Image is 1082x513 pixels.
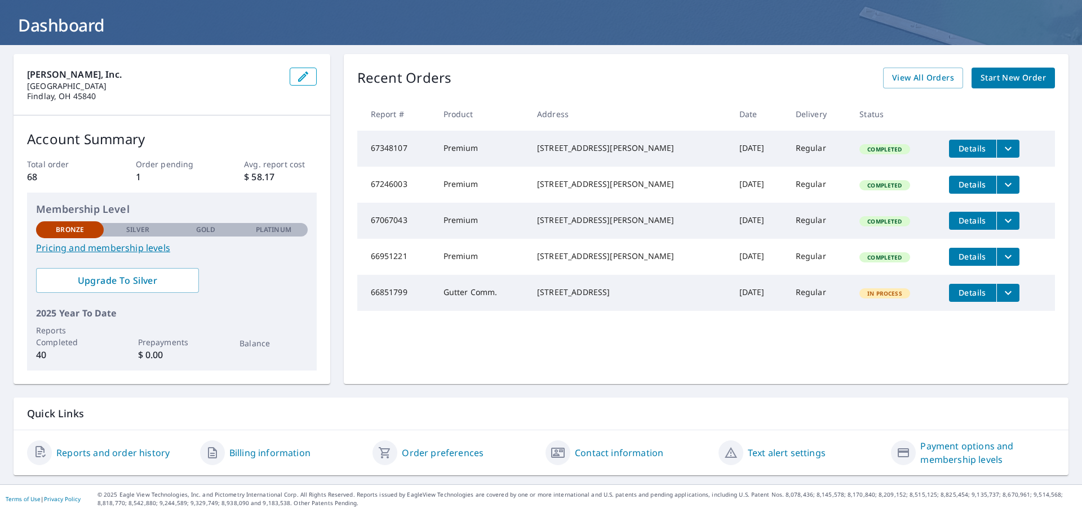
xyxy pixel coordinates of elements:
[27,407,1055,421] p: Quick Links
[956,251,990,262] span: Details
[45,274,190,287] span: Upgrade To Silver
[787,97,851,131] th: Delivery
[27,68,281,81] p: [PERSON_NAME], Inc.
[730,203,787,239] td: [DATE]
[537,179,721,190] div: [STREET_ADDRESS][PERSON_NAME]
[537,142,721,154] div: [STREET_ADDRESS][PERSON_NAME]
[537,215,721,226] div: [STREET_ADDRESS][PERSON_NAME]
[787,131,851,167] td: Regular
[730,131,787,167] td: [DATE]
[126,225,150,235] p: Silver
[56,225,84,235] p: Bronze
[36,268,199,293] a: Upgrade To Silver
[244,158,316,170] p: Avg. report cost
[434,131,528,167] td: Premium
[56,446,170,460] a: Reports and order history
[136,158,208,170] p: Order pending
[949,140,996,158] button: detailsBtn-67348107
[996,248,1019,266] button: filesDropdownBtn-66951221
[730,167,787,203] td: [DATE]
[956,215,990,226] span: Details
[357,131,434,167] td: 67348107
[949,284,996,302] button: detailsBtn-66851799
[730,275,787,311] td: [DATE]
[537,287,721,298] div: [STREET_ADDRESS]
[27,81,281,91] p: [GEOGRAPHIC_DATA]
[138,348,206,362] p: $ 0.00
[357,167,434,203] td: 67246003
[434,203,528,239] td: Premium
[996,140,1019,158] button: filesDropdownBtn-67348107
[27,158,99,170] p: Total order
[44,495,81,503] a: Privacy Policy
[996,176,1019,194] button: filesDropdownBtn-67246003
[730,239,787,275] td: [DATE]
[434,167,528,203] td: Premium
[996,284,1019,302] button: filesDropdownBtn-66851799
[357,97,434,131] th: Report #
[528,97,730,131] th: Address
[956,179,990,190] span: Details
[36,324,104,348] p: Reports Completed
[229,446,311,460] a: Billing information
[196,225,215,235] p: Gold
[27,129,317,149] p: Account Summary
[357,239,434,275] td: 66951221
[36,202,308,217] p: Membership Level
[892,71,954,85] span: View All Orders
[357,203,434,239] td: 67067043
[949,212,996,230] button: detailsBtn-67067043
[402,446,484,460] a: Order preferences
[996,212,1019,230] button: filesDropdownBtn-67067043
[850,97,939,131] th: Status
[36,306,308,320] p: 2025 Year To Date
[787,167,851,203] td: Regular
[27,170,99,184] p: 68
[920,439,1055,466] a: Payment options and membership levels
[787,203,851,239] td: Regular
[244,170,316,184] p: $ 58.17
[6,495,41,503] a: Terms of Use
[949,248,996,266] button: detailsBtn-66951221
[434,97,528,131] th: Product
[981,71,1046,85] span: Start New Order
[787,275,851,311] td: Regular
[956,143,990,154] span: Details
[138,336,206,348] p: Prepayments
[357,275,434,311] td: 66851799
[748,446,826,460] a: Text alert settings
[730,97,787,131] th: Date
[357,68,452,88] p: Recent Orders
[240,337,307,349] p: Balance
[956,287,990,298] span: Details
[787,239,851,275] td: Regular
[6,496,81,502] p: |
[14,14,1068,37] h1: Dashboard
[97,490,1076,507] p: © 2025 Eagle View Technologies, Inc. and Pictometry International Corp. All Rights Reserved. Repo...
[434,275,528,311] td: Gutter Comm.
[537,251,721,262] div: [STREET_ADDRESS][PERSON_NAME]
[256,225,291,235] p: Platinum
[36,348,104,362] p: 40
[861,145,908,153] span: Completed
[861,181,908,189] span: Completed
[136,170,208,184] p: 1
[949,176,996,194] button: detailsBtn-67246003
[575,446,663,460] a: Contact information
[27,91,281,101] p: Findlay, OH 45840
[883,68,963,88] a: View All Orders
[861,217,908,225] span: Completed
[434,239,528,275] td: Premium
[861,253,908,261] span: Completed
[861,289,909,297] span: In Process
[972,68,1055,88] a: Start New Order
[36,241,308,255] a: Pricing and membership levels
